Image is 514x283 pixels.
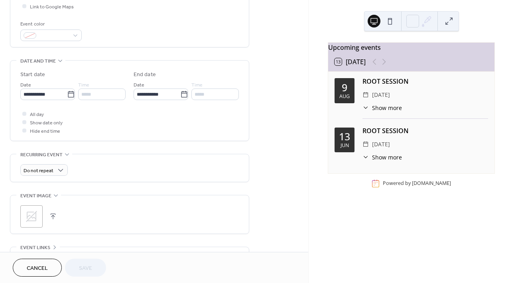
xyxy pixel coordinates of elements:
[332,56,368,67] button: 13[DATE]
[27,264,48,273] span: Cancel
[134,81,144,89] span: Date
[78,81,89,89] span: Time
[372,104,402,112] span: Show more
[342,83,347,92] div: 9
[20,71,45,79] div: Start date
[20,81,31,89] span: Date
[362,90,369,100] div: ​
[362,140,369,149] div: ​
[362,126,488,136] div: ROOT SESSION
[24,166,53,175] span: Do not repeat
[362,153,402,161] button: ​Show more
[362,104,369,112] div: ​
[13,259,62,277] button: Cancel
[339,132,350,141] div: 13
[30,3,74,11] span: Link to Google Maps
[362,104,402,112] button: ​Show more
[362,77,488,86] div: ROOT SESSION
[20,192,51,200] span: Event image
[20,244,50,252] span: Event links
[341,143,349,148] div: Jun
[372,153,402,161] span: Show more
[30,127,60,136] span: Hide end time
[20,151,63,159] span: Recurring event
[30,119,63,127] span: Show date only
[191,81,203,89] span: Time
[372,90,390,100] span: [DATE]
[20,20,80,28] div: Event color
[372,140,390,149] span: [DATE]
[134,71,156,79] div: End date
[30,110,44,119] span: All day
[412,180,451,187] a: [DOMAIN_NAME]
[20,205,43,228] div: ;
[383,180,451,187] div: Powered by
[362,153,369,161] div: ​
[328,43,494,52] div: Upcoming events
[10,247,249,264] div: •••
[339,94,350,99] div: Aug
[20,57,56,65] span: Date and time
